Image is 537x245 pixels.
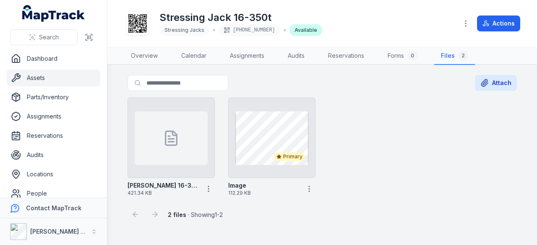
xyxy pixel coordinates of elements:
span: Stressing Jacks [164,27,204,33]
button: Actions [477,15,520,31]
strong: 2 files [168,211,186,218]
a: Forms0 [381,47,424,65]
a: Audits [281,47,311,65]
h1: Stressing Jack 16-350t [159,11,322,24]
a: Files2 [434,47,475,65]
span: · Showing 1 - 2 [168,211,223,218]
a: Assignments [223,47,271,65]
a: Overview [124,47,164,65]
a: People [7,185,100,202]
a: Dashboard [7,50,100,67]
strong: [PERSON_NAME] 16-350t 55099-1-Report [128,181,199,190]
a: Locations [7,166,100,183]
a: Parts/Inventory [7,89,100,106]
strong: Image [228,181,246,190]
div: [PHONE_NUMBER] [219,24,280,36]
button: Attach [475,75,517,91]
a: Calendar [175,47,213,65]
a: MapTrack [22,5,85,22]
a: Assets [7,70,100,86]
div: 0 [407,51,417,61]
span: 421.34 KB [128,190,199,196]
span: 112.29 KB [228,190,300,196]
div: Available [289,24,322,36]
div: Primary [274,152,305,161]
a: Assignments [7,108,100,125]
a: Reservations [321,47,371,65]
strong: Contact MapTrack [26,204,81,211]
a: Reservations [7,127,100,144]
a: Audits [7,147,100,163]
button: Search [10,29,78,45]
span: Search [39,33,59,41]
div: 2 [458,51,468,61]
strong: [PERSON_NAME] Group [30,228,99,235]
